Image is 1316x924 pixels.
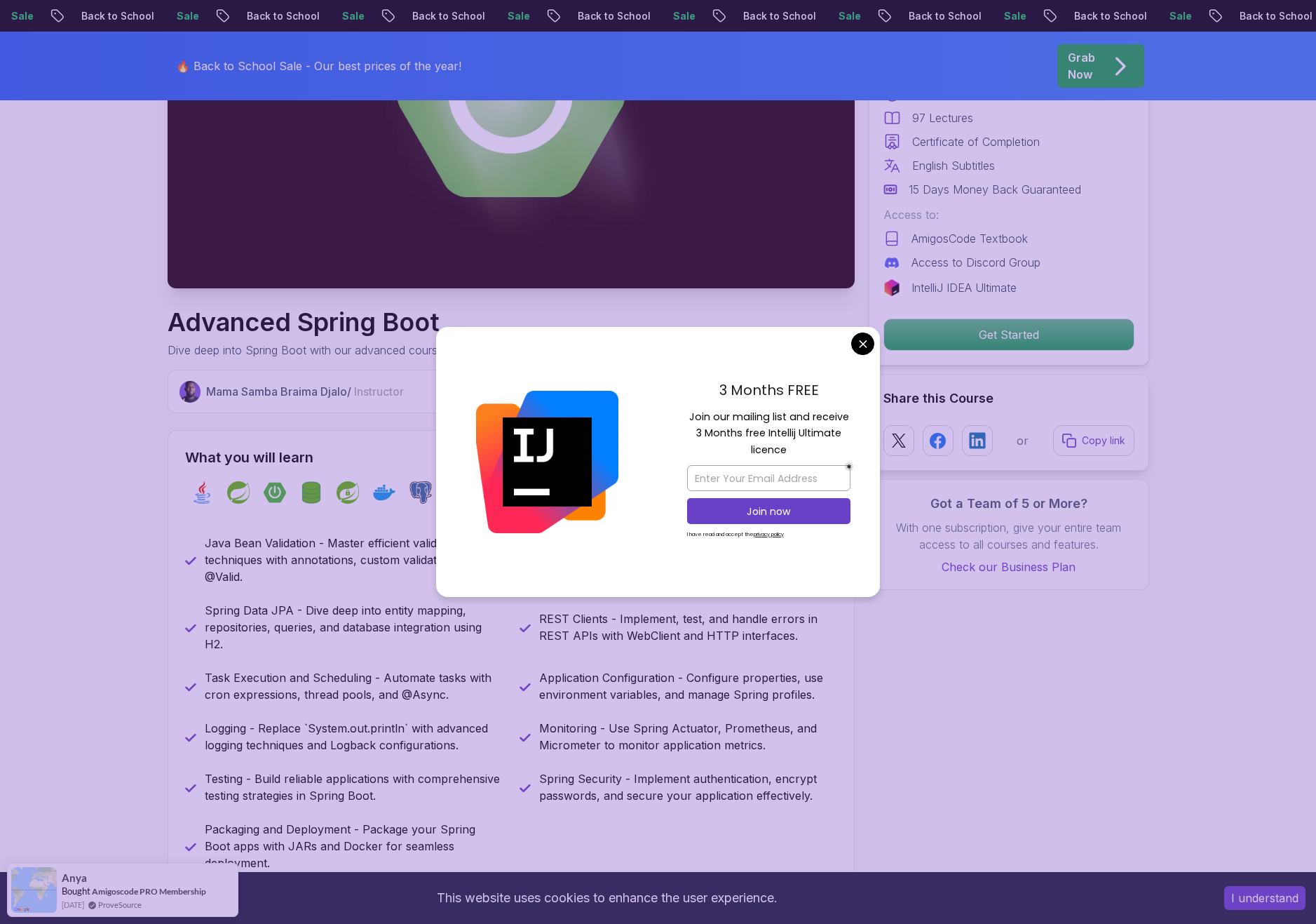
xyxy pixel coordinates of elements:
p: Dive deep into Spring Boot with our advanced course, designed to take your skills from intermedia... [168,342,761,359]
img: docker logo [373,481,395,504]
p: 🔥 Back to School Sale - Our best prices of the year! [176,58,461,74]
h3: Got a Team of 5 or More? [883,494,1134,514]
p: Application Configuration - Configure properties, use environment variables, and manage Spring pr... [539,669,837,703]
img: java logo [191,481,213,504]
p: Sale [164,9,209,23]
img: spring-boot logo [264,481,286,504]
p: Spring Security - Implement authentication, encrypt passwords, and secure your application effect... [539,770,837,804]
p: AmigosCode Textbook [911,230,1028,247]
p: Task Execution and Scheduling - Automate tasks with cron expressions, thread pools, and @Async. [205,669,503,703]
img: spring logo [227,481,250,504]
p: Packaging and Deployment - Package your Spring Boot apps with JARs and Docker for seamless deploy... [205,821,503,871]
p: Back to School [234,9,330,23]
p: Sale [991,9,1036,23]
p: Back to School [565,9,660,23]
button: Accept cookies [1224,886,1305,910]
a: Check our Business Plan [883,558,1134,575]
p: Back to School [69,9,164,23]
span: Bought [62,885,90,897]
p: Back to School [731,9,826,23]
p: Spring Data JPA - Dive deep into entity mapping, repositories, queries, and database integration ... [205,602,503,652]
p: Testing - Build reliable applications with comprehensive testing strategies in Spring Boot. [205,770,503,804]
p: Sale [660,9,705,23]
p: REST Clients - Implement, test, and handle errors in REST APIs with WebClient and HTTP interfaces. [539,610,837,644]
img: spring-data-jpa logo [300,481,323,504]
a: ProveSource [98,899,142,911]
img: spring-security logo [337,481,359,504]
p: Logging - Replace `System.out.println` with advanced logging techniques and Logback configurations. [205,720,503,754]
a: Amigoscode PRO Membership [92,885,206,897]
p: Sale [826,9,871,23]
p: 15 Days Money Back Guaranteed [909,181,1081,198]
img: Nelson Djalo [179,381,201,403]
h1: Advanced Spring Boot [168,308,761,336]
p: Copy link [1082,434,1125,448]
span: Instructor [354,384,404,399]
p: Access to: [883,206,1134,223]
img: postgres logo [409,481,432,504]
p: Get Started [884,319,1134,350]
p: Grab Now [1068,49,1095,83]
p: Monitoring - Use Spring Actuator, Prometheus, and Micrometer to monitor application metrics. [539,720,837,754]
p: Mama Samba Braima Djalo / [206,383,404,400]
p: or [1017,432,1029,449]
h2: Share this Course [883,389,1134,408]
p: Access to Discord Group [911,254,1040,271]
div: This website uses cookies to enhance the user experience. [11,883,1203,913]
p: Back to School [400,9,495,23]
span: [DATE] [62,899,84,911]
p: 97 Lectures [912,109,973,126]
p: IntelliJ IDEA Ultimate [911,279,1017,296]
p: English Subtitles [912,157,995,174]
img: provesource social proof notification image [11,867,57,913]
p: Sale [495,9,540,23]
p: Back to School [1061,9,1157,23]
p: Sale [1157,9,1202,23]
img: jetbrains logo [883,279,900,296]
span: Anya [62,872,87,884]
p: With one subscription, give your entire team access to all courses and features. [883,519,1134,553]
button: Copy link [1053,425,1134,456]
h2: What you will learn [185,448,837,467]
p: Java Bean Validation - Master efficient validation techniques with annotations, custom validation... [205,535,503,585]
p: Certificate of Completion [912,133,1040,150]
button: Get Started [883,319,1134,351]
p: Sale [330,9,374,23]
p: Back to School [896,9,991,23]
